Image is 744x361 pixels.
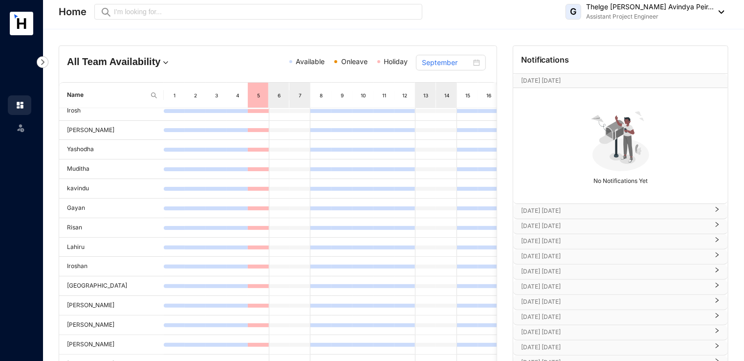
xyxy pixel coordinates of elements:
[521,76,701,86] p: [DATE] [DATE]
[521,54,569,66] p: Notifications
[150,91,158,99] img: search.8ce656024d3affaeffe32e5b30621cb7.svg
[714,271,720,273] span: right
[586,2,714,12] p: Thelge [PERSON_NAME] Avindya Peir...
[513,295,728,310] div: [DATE] [DATE]
[59,335,164,355] td: [PERSON_NAME]
[59,296,164,316] td: [PERSON_NAME]
[521,312,708,322] p: [DATE] [DATE]
[213,90,221,100] div: 3
[516,173,725,186] p: No Notifications Yet
[16,123,25,133] img: leave-unselected.2934df6273408c3f84d9.svg
[37,56,48,68] img: nav-icon-right.af6afadce00d159da59955279c43614e.svg
[59,121,164,140] td: [PERSON_NAME]
[714,332,720,334] span: right
[59,257,164,276] td: Iroshan
[67,90,146,100] span: Name
[275,90,283,100] div: 6
[714,210,720,212] span: right
[521,251,708,261] p: [DATE] [DATE]
[59,276,164,296] td: [GEOGRAPHIC_DATA]
[59,199,164,218] td: Gayan
[521,297,708,307] p: [DATE] [DATE]
[521,221,708,231] p: [DATE] [DATE]
[8,95,31,115] li: Home
[570,7,577,16] span: G
[317,90,326,100] div: 8
[714,226,720,227] span: right
[513,234,728,249] div: [DATE] [DATE]
[16,101,24,110] img: home.c6720e0a13eba0172344.svg
[521,282,708,292] p: [DATE] [DATE]
[59,140,164,159] td: Yashodha
[521,236,708,246] p: [DATE] [DATE]
[513,249,728,264] div: [DATE] [DATE]
[587,106,655,173] img: no-notification-yet.99f61bb71409b19b567a5111f7a484a1.svg
[59,101,164,121] td: Irosh
[714,241,720,243] span: right
[714,10,724,14] img: dropdown-black.8e83cc76930a90b1a4fdb6d089b7bf3a.svg
[296,57,325,66] span: Available
[714,286,720,288] span: right
[521,342,708,352] p: [DATE] [DATE]
[59,218,164,238] td: Risan
[67,55,207,68] h4: All Team Availability
[714,256,720,258] span: right
[384,57,408,66] span: Holiday
[192,90,200,100] div: 2
[341,57,368,66] span: Onleave
[161,58,171,68] img: dropdown.780994ddfa97fca24b89f58b1de131fa.svg
[338,90,347,100] div: 9
[422,57,471,68] input: Select month
[59,159,164,179] td: Muditha
[380,90,389,100] div: 11
[296,90,305,100] div: 7
[114,6,416,17] input: I’m looking for...
[521,206,708,216] p: [DATE] [DATE]
[513,325,728,340] div: [DATE] [DATE]
[59,179,164,199] td: kavindu
[464,90,472,100] div: 15
[714,316,720,318] span: right
[521,267,708,276] p: [DATE] [DATE]
[485,90,493,100] div: 16
[714,301,720,303] span: right
[401,90,409,100] div: 12
[254,90,263,100] div: 5
[521,327,708,337] p: [DATE] [DATE]
[714,347,720,349] span: right
[359,90,368,100] div: 10
[171,90,179,100] div: 1
[234,90,242,100] div: 4
[422,90,430,100] div: 13
[513,265,728,279] div: [DATE] [DATE]
[513,310,728,325] div: [DATE] [DATE]
[443,90,451,100] div: 14
[513,204,728,219] div: [DATE] [DATE]
[59,238,164,257] td: Lahiru
[59,316,164,335] td: [PERSON_NAME]
[513,74,728,88] div: [DATE] [DATE][DATE]
[513,280,728,294] div: [DATE] [DATE]
[513,340,728,355] div: [DATE] [DATE]
[513,219,728,234] div: [DATE] [DATE]
[59,5,87,19] p: Home
[586,12,714,22] p: Assistant Project Engineer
